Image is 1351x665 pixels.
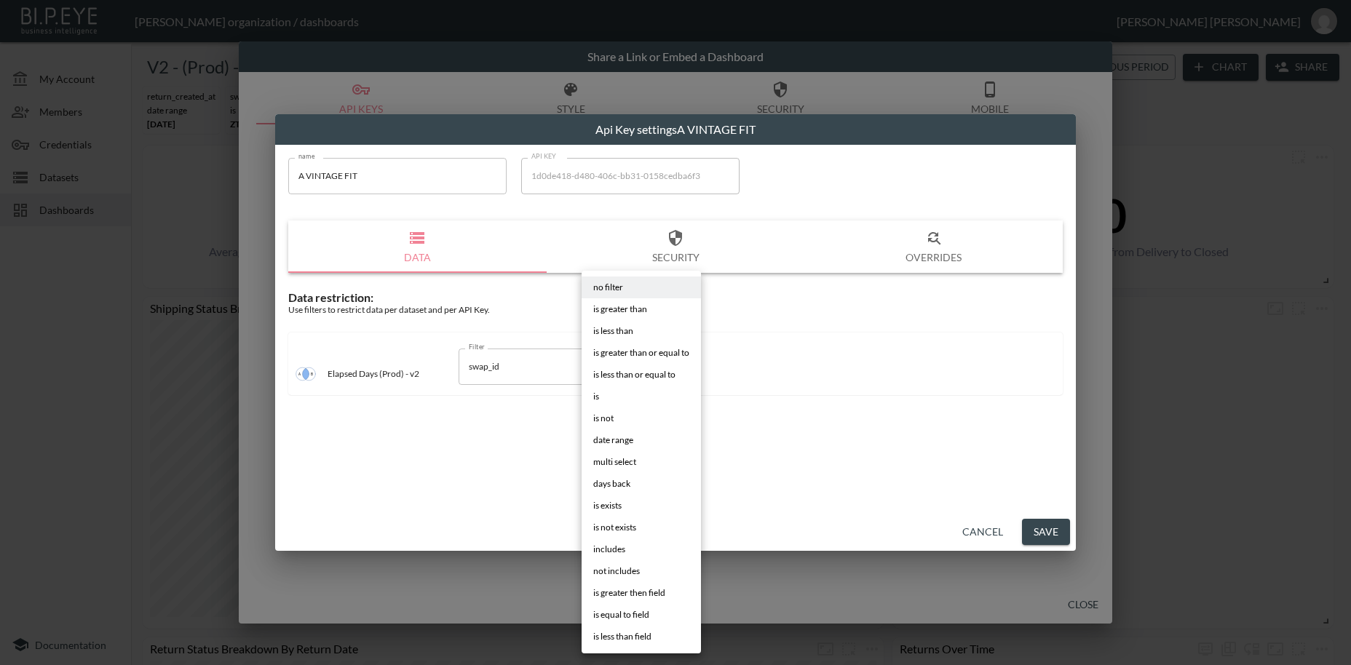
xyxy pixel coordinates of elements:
span: no filter [593,281,623,294]
span: is equal to field [593,608,649,621]
span: is less than [593,324,633,338]
span: days back [593,477,630,490]
span: is [593,390,599,403]
span: is not exists [593,521,636,534]
span: multi select [593,455,636,469]
span: not includes [593,565,640,578]
span: is greater then field [593,586,665,600]
span: includes [593,543,625,556]
span: is less than or equal to [593,368,675,381]
span: is greater than [593,303,647,316]
span: is less than field [593,630,651,643]
span: is not [593,412,614,425]
span: date range [593,434,633,447]
span: is greater than or equal to [593,346,689,359]
span: is exists [593,499,622,512]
